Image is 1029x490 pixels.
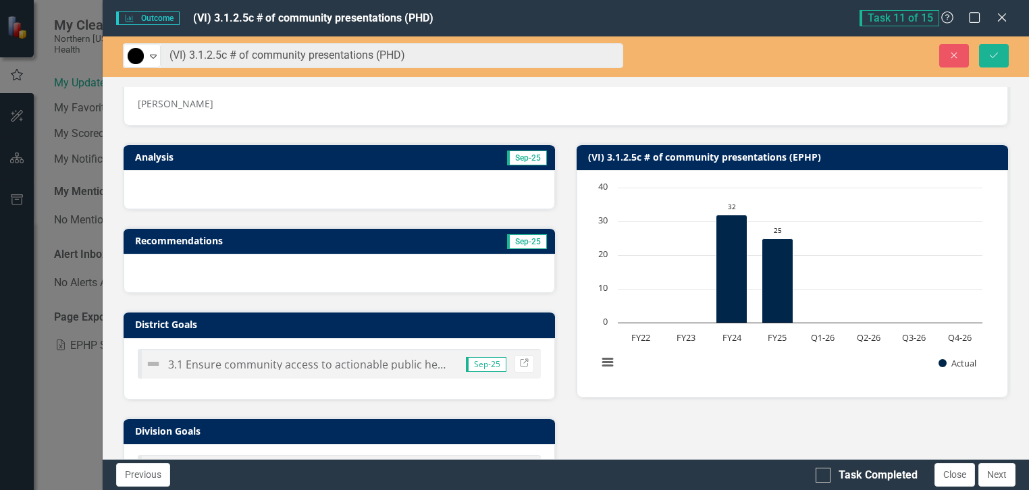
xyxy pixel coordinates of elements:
[466,357,506,372] span: Sep-25
[138,97,994,111] div: [PERSON_NAME]
[598,214,608,226] text: 30
[939,357,976,369] button: Show Actual
[603,315,608,327] text: 0
[598,353,617,372] button: View chart menu, Chart
[507,151,547,165] span: Sep-25
[774,225,782,235] text: 25
[193,11,433,24] span: (VI) 3.1.2.5c # of community presentations (PHD)
[716,215,747,323] path: FY24, 32. Actual.
[591,181,994,383] div: Chart. Highcharts interactive chart.
[768,331,787,344] text: FY25
[598,180,608,192] text: 40
[591,181,989,383] svg: Interactive chart
[948,331,972,344] text: Q4-26
[116,11,179,25] span: Outcome
[598,281,608,294] text: 10
[145,356,161,372] img: Not Defined
[722,331,742,344] text: FY24
[135,319,548,329] h3: District Goals
[631,331,650,344] text: FY22
[116,463,170,487] button: Previous
[762,239,793,323] path: FY25, 25. Actual.
[135,152,335,162] h3: Analysis
[677,331,695,344] text: FY23
[902,331,926,344] text: Q3-26
[839,468,918,483] div: Task Completed
[598,248,608,260] text: 20
[857,331,880,344] text: Q2-26
[135,236,416,246] h3: Recommendations
[588,152,1001,162] h3: (VI) 3.1.2.5c # of community presentations (EPHP)
[728,202,736,211] text: 32
[934,463,975,487] button: Close
[507,234,547,249] span: Sep-25
[161,43,623,68] input: This field is required
[128,48,144,64] img: Volume Indicator
[860,10,939,26] span: Task 11 of 15
[135,426,548,436] h3: Division Goals
[978,463,1015,487] button: Next
[168,357,710,372] span: 3.1 Ensure community access to actionable public health information via website, media, and socia...
[811,331,835,344] text: Q1-26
